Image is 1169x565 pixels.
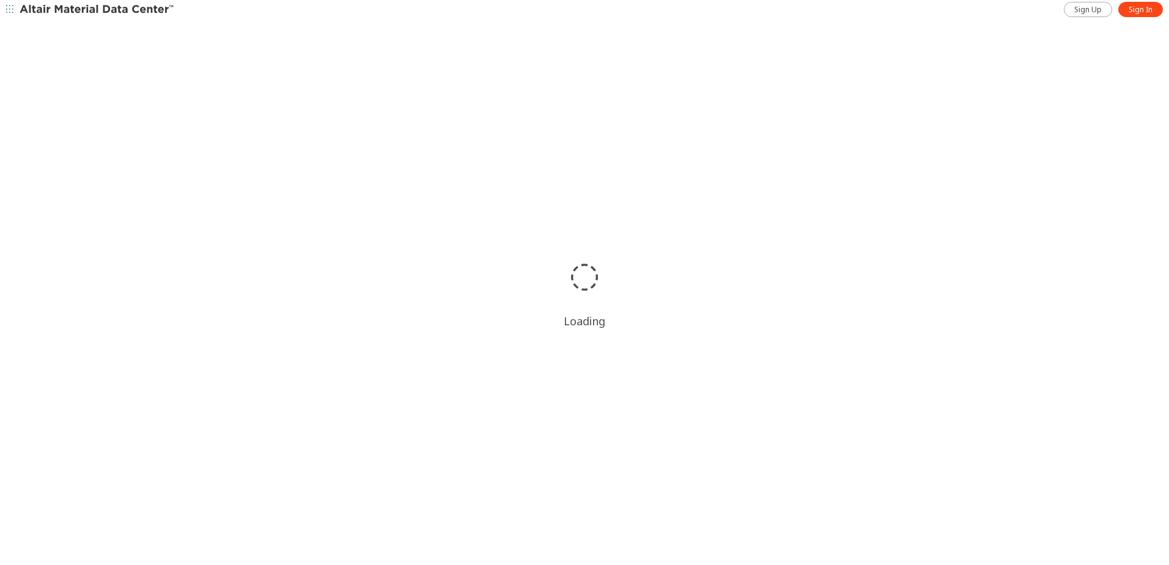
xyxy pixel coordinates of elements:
[1118,2,1163,17] a: Sign In
[1129,5,1152,15] span: Sign In
[20,4,175,16] img: Altair Material Data Center
[564,314,605,328] div: Loading
[1064,2,1112,17] a: Sign Up
[1074,5,1102,15] span: Sign Up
